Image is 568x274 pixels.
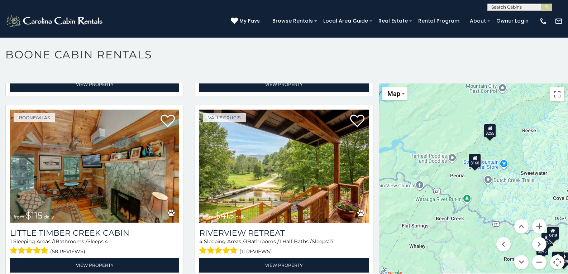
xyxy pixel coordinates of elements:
span: 3 [244,238,247,245]
img: mail-regular-white.png [555,17,563,25]
a: View Property [10,77,179,92]
a: View Property [199,77,368,92]
span: from [14,214,24,220]
div: $115 [552,251,564,265]
a: Riverview Retreat from $415 daily [199,110,368,223]
span: 4 [105,238,108,245]
a: Little Timber Creek Cabin [10,228,179,238]
a: My Favs [231,17,262,25]
button: Move up [514,219,529,234]
button: Zoom out [532,255,546,269]
span: 4 [199,238,202,245]
img: White-1-2.png [5,14,105,28]
span: from [203,214,214,220]
button: Toggle fullscreen view [550,87,564,101]
a: View Property [199,258,368,273]
a: Browse Rentals [269,15,316,27]
img: Riverview Retreat [199,110,368,223]
div: $160 [469,154,481,167]
span: $415 [215,210,234,221]
div: Sleeping Areas / Bathrooms / Sleeps: [199,238,368,256]
span: 1 Half Baths / [279,238,312,245]
a: Little Timber Creek Cabin from $115 daily [10,110,179,223]
button: Map camera controls [550,255,564,269]
a: Owner Login [493,15,532,27]
button: Move left [496,237,511,251]
span: (11 reviews) [239,247,272,256]
a: Riverview Retreat [199,228,368,238]
img: Little Timber Creek Cabin [10,110,179,223]
span: Map [387,90,400,97]
div: $255 [484,124,496,138]
a: Valle Crucis [203,113,246,122]
a: View Property [10,258,179,273]
a: About [466,15,490,27]
div: $415 [547,226,559,240]
span: 1 [54,238,56,245]
a: Real Estate [375,15,411,27]
span: 1 [10,238,12,245]
a: Add to favorites [161,114,175,129]
a: Boone/Vilas [14,113,55,122]
span: $115 [26,210,43,221]
a: Local Area Guide [320,15,372,27]
span: (58 reviews) [50,247,85,256]
button: Change map style [382,87,407,100]
span: daily [235,214,245,220]
button: Move down [514,255,529,269]
span: 17 [329,238,334,245]
span: daily [44,214,54,220]
a: Rental Program [415,15,463,27]
div: $155 [552,251,564,265]
a: Add to favorites [350,114,364,129]
button: Zoom in [532,219,546,234]
span: My Favs [239,17,260,25]
div: $245 [536,242,548,255]
div: Sleeping Areas / Bathrooms / Sleeps: [10,238,179,256]
img: phone-regular-white.png [539,17,547,25]
button: Move right [532,237,546,251]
